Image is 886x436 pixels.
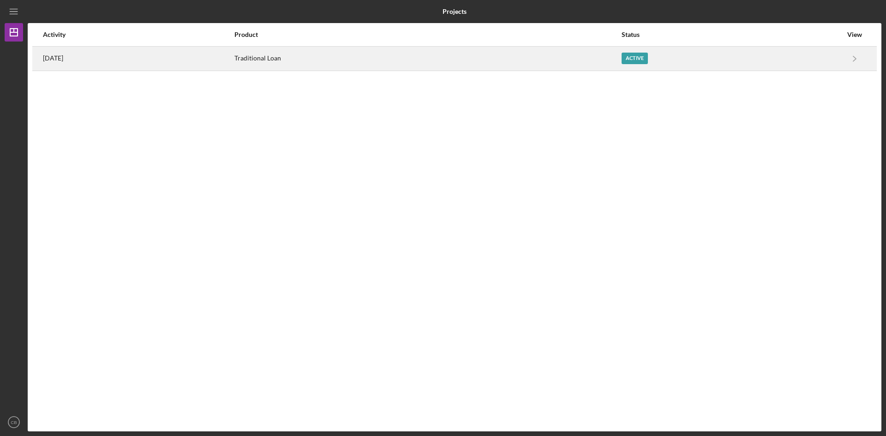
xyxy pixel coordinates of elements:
[443,8,467,15] b: Projects
[5,413,23,431] button: CB
[234,31,621,38] div: Product
[234,47,621,70] div: Traditional Loan
[43,31,233,38] div: Activity
[622,31,842,38] div: Status
[843,31,866,38] div: View
[11,420,17,425] text: CB
[43,54,63,62] time: 2025-08-14 15:27
[622,53,648,64] div: Active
